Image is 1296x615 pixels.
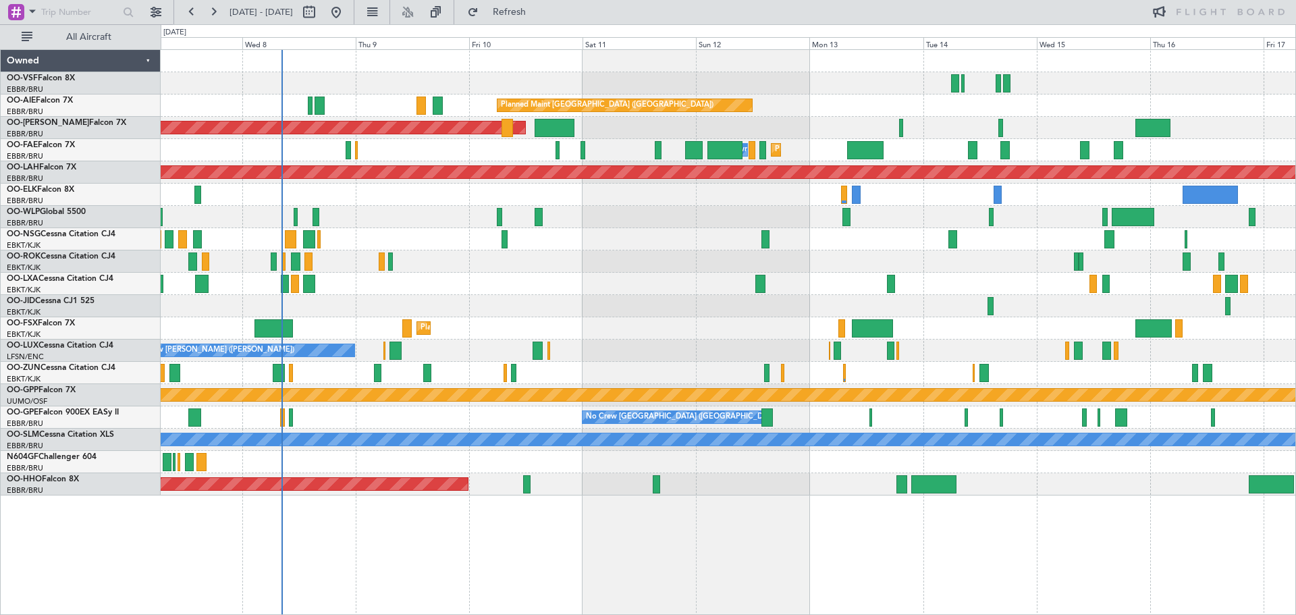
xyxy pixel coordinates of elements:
[7,107,43,117] a: EBBR/BRU
[586,407,812,427] div: No Crew [GEOGRAPHIC_DATA] ([GEOGRAPHIC_DATA] National)
[775,140,893,160] div: Planned Maint Melsbroek Air Base
[15,26,146,48] button: All Aircraft
[7,475,79,483] a: OO-HHOFalcon 8X
[7,419,43,429] a: EBBR/BRU
[469,37,583,49] div: Fri 10
[7,74,75,82] a: OO-VSFFalcon 8X
[7,364,40,372] span: OO-ZUN
[7,408,119,417] a: OO-GPEFalcon 900EX EASy II
[7,141,38,149] span: OO-FAE
[7,252,40,261] span: OO-ROK
[7,431,114,439] a: OO-SLMCessna Citation XLS
[1037,37,1150,49] div: Wed 15
[7,186,37,194] span: OO-ELK
[7,297,35,305] span: OO-JID
[7,386,76,394] a: OO-GPPFalcon 7X
[7,119,89,127] span: OO-[PERSON_NAME]
[7,141,75,149] a: OO-FAEFalcon 7X
[7,208,40,216] span: OO-WLP
[7,230,115,238] a: OO-NSGCessna Citation CJ4
[7,163,76,171] a: OO-LAHFalcon 7X
[7,374,40,384] a: EBKT/KJK
[7,453,97,461] a: N604GFChallenger 604
[7,307,40,317] a: EBKT/KJK
[7,74,38,82] span: OO-VSF
[7,297,94,305] a: OO-JIDCessna CJ1 525
[501,95,713,115] div: Planned Maint [GEOGRAPHIC_DATA] ([GEOGRAPHIC_DATA])
[809,37,923,49] div: Mon 13
[7,485,43,496] a: EBBR/BRU
[7,342,38,350] span: OO-LUX
[7,208,86,216] a: OO-WLPGlobal 5500
[7,352,44,362] a: LFSN/ENC
[7,364,115,372] a: OO-ZUNCessna Citation CJ4
[461,1,542,23] button: Refresh
[7,408,38,417] span: OO-GPE
[7,342,113,350] a: OO-LUXCessna Citation CJ4
[7,129,43,139] a: EBBR/BRU
[7,119,126,127] a: OO-[PERSON_NAME]Falcon 7X
[481,7,538,17] span: Refresh
[583,37,696,49] div: Sat 11
[7,475,42,483] span: OO-HHO
[696,37,809,49] div: Sun 12
[7,97,73,105] a: OO-AIEFalcon 7X
[7,453,38,461] span: N604GF
[242,37,356,49] div: Wed 8
[7,163,39,171] span: OO-LAH
[7,151,43,161] a: EBBR/BRU
[7,173,43,184] a: EBBR/BRU
[7,463,43,473] a: EBBR/BRU
[7,275,113,283] a: OO-LXACessna Citation CJ4
[7,240,40,250] a: EBKT/KJK
[7,285,40,295] a: EBKT/KJK
[7,186,74,194] a: OO-ELKFalcon 8X
[421,318,578,338] div: Planned Maint Kortrijk-[GEOGRAPHIC_DATA]
[132,340,294,360] div: No Crew [PERSON_NAME] ([PERSON_NAME])
[129,37,242,49] div: Tue 7
[7,196,43,206] a: EBBR/BRU
[35,32,142,42] span: All Aircraft
[7,275,38,283] span: OO-LXA
[7,263,40,273] a: EBKT/KJK
[7,252,115,261] a: OO-ROKCessna Citation CJ4
[356,37,469,49] div: Thu 9
[923,37,1037,49] div: Tue 14
[7,329,40,340] a: EBKT/KJK
[1150,37,1264,49] div: Thu 16
[7,319,75,327] a: OO-FSXFalcon 7X
[7,218,43,228] a: EBBR/BRU
[7,97,36,105] span: OO-AIE
[41,2,119,22] input: Trip Number
[7,319,38,327] span: OO-FSX
[7,230,40,238] span: OO-NSG
[7,386,38,394] span: OO-GPP
[7,441,43,451] a: EBBR/BRU
[7,431,39,439] span: OO-SLM
[7,84,43,95] a: EBBR/BRU
[7,396,47,406] a: UUMO/OSF
[163,27,186,38] div: [DATE]
[230,6,293,18] span: [DATE] - [DATE]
